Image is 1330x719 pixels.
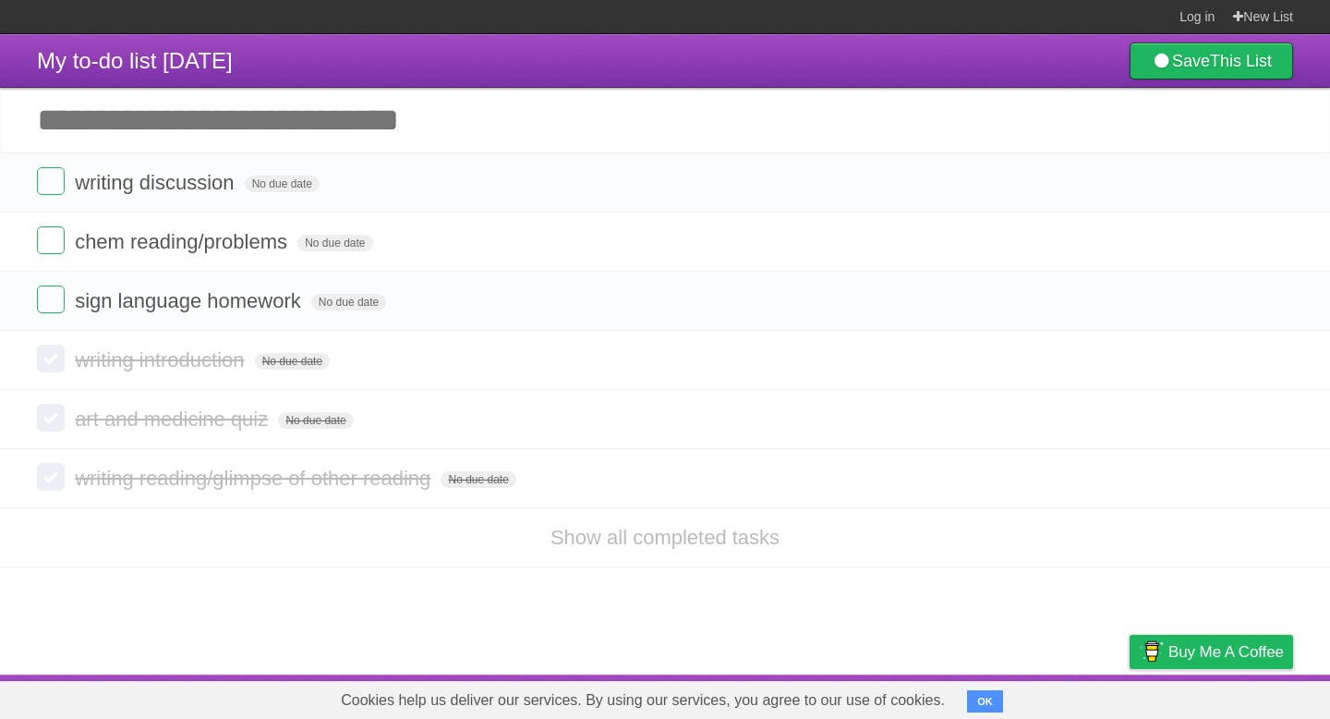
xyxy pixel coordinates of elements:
span: writing reading/glimpse of other reading [75,467,435,490]
span: Buy me a coffee [1168,636,1284,668]
button: OK [967,690,1003,713]
a: Show all completed tasks [550,526,780,549]
a: About [884,679,923,714]
a: Buy me a coffee [1130,635,1293,669]
a: Terms [1043,679,1083,714]
label: Done [37,226,65,254]
span: No due date [278,412,353,429]
label: Done [37,345,65,372]
span: No due date [297,235,372,251]
label: Done [37,167,65,195]
a: Privacy [1106,679,1154,714]
span: chem reading/problems [75,230,292,253]
span: No due date [311,294,386,311]
a: Suggest a feature [1177,679,1293,714]
a: SaveThis List [1130,43,1293,79]
b: This List [1210,52,1272,70]
span: No due date [245,176,320,192]
span: My to-do list [DATE] [37,48,233,73]
label: Done [37,286,65,313]
span: art and medicine quiz [75,408,272,431]
span: writing discussion [75,171,238,194]
img: Buy me a coffee [1139,636,1164,667]
span: Cookies help us deliver our services. By using our services, you agree to our use of cookies. [322,682,963,719]
span: No due date [441,471,515,488]
label: Done [37,404,65,432]
a: Developers [945,679,1020,714]
span: writing introduction [75,348,248,372]
label: Done [37,463,65,491]
span: sign language homework [75,289,306,312]
span: No due date [255,353,330,370]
